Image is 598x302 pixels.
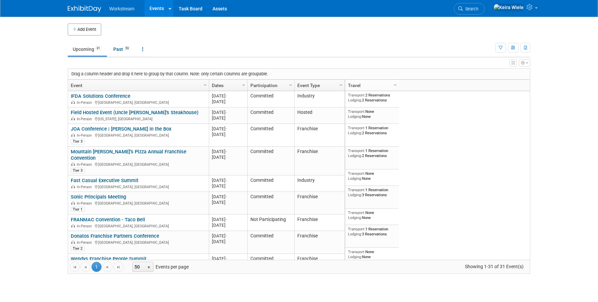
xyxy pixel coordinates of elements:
span: Transport: [348,93,365,97]
span: Workstream [109,6,134,11]
div: [DATE] [212,217,244,222]
span: 50 [133,262,144,272]
div: [DATE] [212,177,244,183]
span: In-Person [77,162,94,167]
span: - [226,126,227,131]
button: Add Event [68,23,101,35]
img: In-Person Event [71,117,75,120]
span: - [226,110,227,115]
div: 1 Reservation 2 Reservations [348,148,397,158]
span: Column Settings [338,82,344,88]
span: 31 [95,46,102,51]
a: Go to the next page [103,262,113,272]
a: Column Settings [240,80,248,90]
span: Lodging: [348,98,362,102]
td: Committed [247,124,294,147]
a: JOA Conference | [PERSON_NAME] in the Box [71,126,171,132]
div: [DATE] [212,109,244,115]
span: Transport: [348,249,365,254]
span: Column Settings [288,82,293,88]
div: None None [348,171,397,181]
td: Committed [247,192,294,215]
a: Past53 [108,43,136,56]
div: None None [348,109,397,119]
a: Fast Casual Executive Summit [71,177,138,183]
td: Not Participating [247,215,294,231]
span: select [146,265,152,270]
span: Transport: [348,187,365,192]
td: Committed [247,107,294,124]
span: 53 [123,46,131,51]
img: In-Person Event [71,185,75,188]
a: Event Type [297,80,340,91]
td: Committed [247,231,294,254]
span: - [226,256,227,261]
a: Column Settings [202,80,209,90]
span: Column Settings [393,82,398,88]
span: Search [463,6,478,11]
a: Go to the first page [70,262,80,272]
img: Keira Wiele [493,4,524,11]
span: - [226,217,227,222]
div: None None [348,249,397,259]
a: Column Settings [287,80,295,90]
span: - [226,233,227,238]
span: Go to the last page [116,265,121,270]
td: Franchise [294,147,345,175]
div: [DATE] [212,126,244,132]
div: 2 Reservations 2 Reservations [348,93,397,102]
div: [DATE] [212,194,244,200]
span: In-Person [77,185,94,189]
div: [GEOGRAPHIC_DATA], [GEOGRAPHIC_DATA] [71,99,206,105]
div: [GEOGRAPHIC_DATA], [GEOGRAPHIC_DATA] [71,200,206,206]
td: Committed [247,254,294,277]
span: Column Settings [241,82,246,88]
span: Transport: [348,109,365,114]
td: Committed [247,91,294,107]
span: - [226,93,227,98]
a: Field Hosted Event (Uncle [PERSON_NAME]'s Steakhouse) [71,109,198,116]
td: Franchise [294,231,345,254]
span: Transport: [348,148,365,153]
div: [DATE] [212,154,244,160]
span: In-Person [77,100,94,105]
div: [GEOGRAPHIC_DATA], [GEOGRAPHIC_DATA] [71,184,206,190]
a: Column Settings [392,80,399,90]
span: 1 [92,262,102,272]
div: [DATE] [212,149,244,154]
td: Franchise [294,124,345,147]
div: Tier 3 [71,139,85,144]
a: Search [454,3,485,15]
a: Mountain [PERSON_NAME]’s Pizza Annual Franchise Convention [71,149,186,161]
a: Column Settings [338,80,345,90]
div: [GEOGRAPHIC_DATA], [GEOGRAPHIC_DATA] [71,223,206,229]
div: [DATE] [212,200,244,205]
span: Lodging: [348,114,362,119]
a: Wendys Franchise People Summit [71,256,146,262]
span: - [226,194,227,199]
div: [DATE] [212,233,244,239]
img: In-Person Event [71,201,75,205]
img: In-Person Event [71,162,75,166]
a: Dates [212,80,243,91]
a: Event [71,80,204,91]
span: Lodging: [348,193,362,197]
td: Committed [247,175,294,192]
span: In-Person [77,240,94,245]
div: [DATE] [212,222,244,228]
a: Donatos Franchise Partners Conference [71,233,159,239]
span: Lodging: [348,131,362,135]
div: 1 Reservation 3 Reservations [348,227,397,236]
a: Participation [250,80,290,91]
span: Lodging: [348,254,362,259]
span: Go to the previous page [83,265,88,270]
td: Committed [247,147,294,175]
span: Column Settings [202,82,208,88]
span: Lodging: [348,153,362,158]
img: In-Person Event [71,133,75,137]
div: [DATE] [212,99,244,104]
span: - [226,149,227,154]
span: Go to the next page [105,265,110,270]
a: Go to the last page [114,262,124,272]
div: [DATE] [212,183,244,189]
